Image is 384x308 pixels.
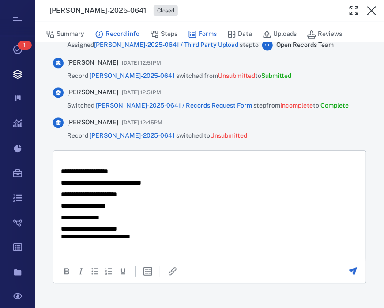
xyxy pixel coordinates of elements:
a: [PERSON_NAME]-2025-0641 [90,132,175,139]
span: Assigned step to [67,41,259,50]
h3: [PERSON_NAME]-2025-0641 [49,5,147,16]
span: [DATE] 12:51PM [122,87,161,98]
button: Reviews [307,26,342,42]
button: Underline [118,266,128,277]
span: Complete [320,102,349,109]
div: O T [262,40,273,50]
span: [PERSON_NAME] [67,58,118,67]
button: Data [227,26,252,42]
span: [PERSON_NAME] [67,88,118,97]
a: [PERSON_NAME]-2025-0641 / Records Request Form [96,102,252,109]
span: Unsubmitted [210,132,247,139]
button: Send the comment [348,266,358,277]
div: Numbered list [104,266,114,277]
div: Bullet list [90,266,100,277]
button: Summary [46,26,84,42]
button: Uploads [263,26,297,42]
span: Incomplete [280,102,313,109]
a: [PERSON_NAME]-2025-0641 [90,72,175,79]
span: 1 [18,41,32,50]
span: [DATE] 12:51PM [122,58,161,68]
span: [PERSON_NAME] [67,118,118,127]
button: Italic [75,266,86,277]
span: Unsubmitted [218,72,255,79]
button: Bold [61,266,72,277]
button: Steps [150,26,177,42]
button: Toggle Fullscreen [345,2,363,19]
button: Insert/edit link [167,266,178,277]
span: Closed [155,7,176,15]
span: Switched step from to [67,101,349,110]
button: Insert template [143,266,153,277]
iframe: Rich Text Area [53,151,366,259]
a: [PERSON_NAME]-2025-0641 / Third Party Upload [94,41,238,48]
span: Record switched from to [67,72,291,81]
button: Close [363,2,380,19]
span: Submitted [261,72,291,79]
span: Open Records Team [276,41,334,50]
span: [DATE] 12:45PM [122,117,162,128]
button: Record info [95,26,139,42]
span: Help [20,6,38,14]
button: Forms [188,26,217,42]
span: Record switched to [67,131,247,140]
